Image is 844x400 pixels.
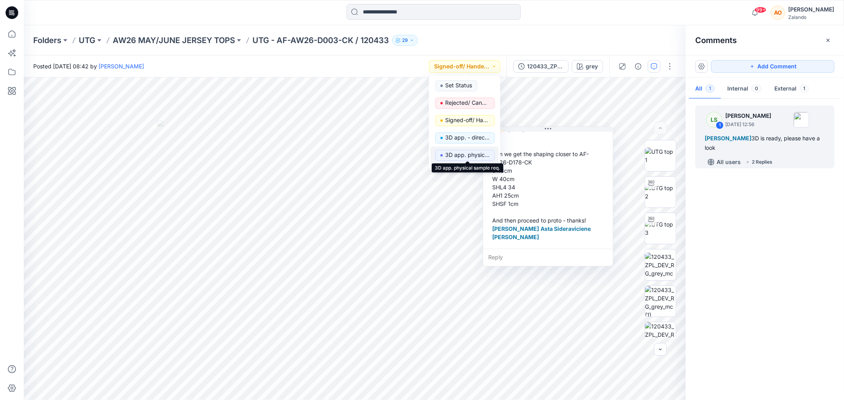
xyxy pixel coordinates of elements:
[689,79,721,99] button: All
[725,121,771,128] p: [DATE] 12:56
[645,322,676,353] img: 120433_ZPL_DEV_RG_grey_patterns
[586,62,598,71] div: grey
[252,35,389,46] p: UTG - AF-AW26-D003-CK / 120433
[527,62,563,71] div: 120433_ZPL_DEV
[705,156,744,168] button: All users
[711,60,835,73] button: Add Comment
[645,147,676,164] img: UTG top 1
[445,150,489,160] p: 3D app. physical sample req.
[752,158,772,166] div: 2 Replies
[113,35,235,46] a: AW26 MAY/JUNE JERSEY TOPS
[645,220,676,237] img: UTG top 3
[800,85,809,92] span: 1
[705,135,751,142] span: [PERSON_NAME]
[445,132,489,143] p: 3D app. - direct release
[632,60,645,73] button: Details
[755,7,766,13] span: 99+
[645,286,676,317] img: 120433_ZPL_DEV_RG_grey_mc (1)
[572,60,603,73] button: grey
[445,98,489,108] p: Rejected/ Cancelled
[717,157,741,167] p: All users
[705,134,825,153] div: 3D is ready, please have a look
[768,79,815,99] button: External
[706,112,722,128] div: LS
[99,63,144,70] a: [PERSON_NAME]
[788,5,834,14] div: [PERSON_NAME]
[33,35,61,46] a: Folders
[489,147,607,244] div: Can we get the shaping closer to AF-SS26-D178-CK c 43cm W 40cm SHL4 34 AH1 25cm SHSF 1cm And then...
[721,79,768,99] button: Internal
[751,85,762,92] span: 0
[493,225,539,232] span: [PERSON_NAME]
[788,14,834,20] div: Zalando
[695,36,737,45] h2: Comments
[716,121,724,129] div: 1
[402,36,408,45] p: 29
[541,225,591,232] span: Asta Sideraviciene
[645,253,676,277] img: 120433_ZPL_DEV_RG_grey_mc
[33,62,144,70] span: Posted [DATE] 08:42 by
[445,80,472,91] p: Set Status
[771,6,785,20] div: AO
[392,35,418,46] button: 29
[706,85,715,92] span: 1
[445,115,489,125] p: Signed-off/ Handed over
[493,234,539,240] span: [PERSON_NAME]
[513,60,569,73] button: 120433_ZPL_DEV
[483,249,613,266] div: Reply
[79,35,95,46] a: UTG
[445,167,489,177] p: Physical fit comment
[645,184,676,200] img: UTG top 2
[725,111,771,121] p: [PERSON_NAME]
